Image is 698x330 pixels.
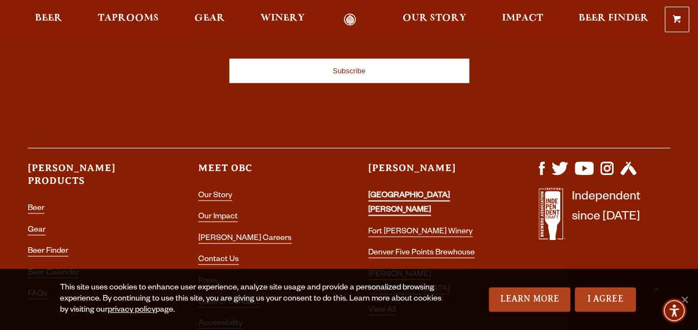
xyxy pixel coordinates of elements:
a: Gear [187,13,232,26]
span: Gear [194,14,225,23]
a: Our Impact [198,213,238,222]
a: Learn More [489,287,570,312]
div: This site uses cookies to enhance user experience, analyze site usage and provide a personalized ... [60,283,445,316]
a: Beer Finder [571,13,656,26]
h3: [PERSON_NAME] Products [28,162,159,197]
a: [GEOGRAPHIC_DATA][PERSON_NAME] [368,192,450,216]
h3: [PERSON_NAME] [368,162,500,184]
a: Beer Finder [28,247,68,257]
span: Winery [260,14,305,23]
a: Visit us on YouTube [575,169,594,178]
a: Odell Home [329,13,371,26]
a: Our Story [395,13,474,26]
a: Winery [253,13,312,26]
a: Taprooms [91,13,166,26]
a: Our Story [198,192,232,201]
div: Accessibility Menu [662,298,686,323]
a: Denver Five Points Brewhouse [368,249,475,258]
a: Fort [PERSON_NAME] Winery [368,228,473,237]
p: Independent since [DATE] [572,188,640,246]
a: Visit us on Instagram [600,169,614,178]
span: Our Story [403,14,466,23]
a: Visit us on Untappd [620,169,636,178]
h3: Meet OBC [198,162,330,184]
span: Taprooms [98,14,159,23]
a: I Agree [575,287,636,312]
span: Impact [502,14,543,23]
a: Visit us on X (formerly Twitter) [551,169,568,178]
a: Beer [28,13,69,26]
input: Subscribe [229,59,469,83]
span: Beer Finder [579,14,649,23]
a: Beer [28,204,44,214]
a: Impact [495,13,550,26]
a: Visit us on Facebook [539,169,545,178]
a: Gear [28,226,46,236]
a: privacy policy [108,306,155,315]
a: [PERSON_NAME] Careers [198,234,292,244]
span: Beer [35,14,62,23]
a: Contact Us [198,256,239,265]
